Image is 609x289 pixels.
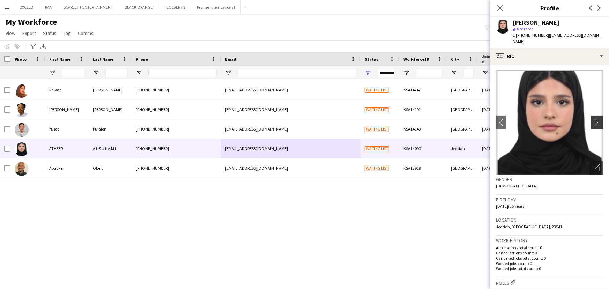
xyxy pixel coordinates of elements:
input: First Name Filter Input [62,69,84,77]
div: ATHEER [45,139,89,158]
a: Export [20,29,39,38]
span: Waiting list [365,127,389,132]
div: [DATE] [478,119,514,139]
input: City Filter Input [463,69,474,77]
div: [EMAIL_ADDRESS][DOMAIN_NAME] [221,80,361,99]
a: View [3,29,18,38]
h3: Profile [490,3,609,13]
span: | [EMAIL_ADDRESS][DOMAIN_NAME] [513,32,601,44]
app-action-btn: Advanced filters [29,42,37,51]
div: [PERSON_NAME] [513,20,559,26]
div: [EMAIL_ADDRESS][DOMAIN_NAME] [221,158,361,178]
button: Open Filter Menu [225,70,231,76]
button: Open Filter Menu [482,70,488,76]
div: KSA14191 [399,100,447,119]
div: [GEOGRAPHIC_DATA] [447,100,478,119]
div: KSA14247 [399,80,447,99]
div: [GEOGRAPHIC_DATA] [447,80,478,99]
span: Tag [64,30,71,36]
button: SCARLETT ENTERTAINMENT [58,0,119,14]
img: Crew avatar or photo [496,70,603,175]
span: Export [22,30,36,36]
div: [PERSON_NAME] [45,100,89,119]
input: Workforce ID Filter Input [416,69,443,77]
span: [DATE] (25 years) [496,203,526,209]
span: View [6,30,15,36]
div: Obeid [89,158,132,178]
input: Phone Filter Input [148,69,217,77]
input: Email Filter Input [238,69,356,77]
span: Waiting list [365,146,389,151]
span: First Name [49,57,70,62]
div: [PHONE_NUMBER] [132,100,221,119]
span: Joined [482,54,493,64]
span: Status [365,57,378,62]
input: Last Name Filter Input [105,69,127,77]
button: BLACK ORANGE [119,0,158,14]
img: Fadi Adil [15,103,29,117]
p: Cancelled jobs total count: 0 [496,255,603,261]
span: Waiting list [365,107,389,112]
span: Jeddah, [GEOGRAPHIC_DATA], 23541 [496,224,562,229]
div: [PERSON_NAME] [89,80,132,99]
div: [DATE] [478,100,514,119]
img: ATHEER A L S U L A M I [15,142,29,156]
div: [DATE] [478,158,514,178]
button: RAA [39,0,58,14]
h3: Birthday [496,197,603,203]
p: Worked jobs count: 0 [496,261,603,266]
div: Pulalon [89,119,132,139]
div: [PHONE_NUMBER] [132,158,221,178]
span: My Workforce [6,17,57,27]
span: t. [PHONE_NUMBER] [513,32,549,38]
button: Open Filter Menu [451,70,457,76]
button: Open Filter Menu [93,70,99,76]
div: Abubker [45,158,89,178]
img: Abubker Obeid [15,162,29,176]
p: Cancelled jobs count: 0 [496,250,603,255]
div: [DATE] [478,139,514,158]
div: [GEOGRAPHIC_DATA] [447,119,478,139]
h3: Location [496,217,603,223]
h3: Gender [496,176,603,183]
a: Comms [75,29,96,38]
p: Worked jobs total count: 0 [496,266,603,271]
span: Waiting list [365,88,389,93]
span: City [451,57,459,62]
span: Workforce ID [403,57,429,62]
div: [EMAIL_ADDRESS][DOMAIN_NAME] [221,139,361,158]
div: [PHONE_NUMBER] [132,80,221,99]
span: Photo [15,57,27,62]
span: Last Name [93,57,113,62]
button: Open Filter Menu [365,70,371,76]
div: [EMAIL_ADDRESS][DOMAIN_NAME] [221,119,361,139]
span: Status [43,30,57,36]
div: Rawaa [45,80,89,99]
p: Applications total count: 0 [496,245,603,250]
span: Waiting list [365,166,389,171]
button: TEC EVENTS [158,0,191,14]
div: [PHONE_NUMBER] [132,139,221,158]
a: Tag [61,29,74,38]
h3: Work history [496,237,603,244]
div: KSA14090 [399,139,447,158]
div: A L S U L A M I [89,139,132,158]
div: [GEOGRAPHIC_DATA] [447,158,478,178]
div: [EMAIL_ADDRESS][DOMAIN_NAME] [221,100,361,119]
span: Comms [78,30,94,36]
button: Open Filter Menu [136,70,142,76]
div: KSA14143 [399,119,447,139]
span: Phone [136,57,148,62]
div: Jeddah [447,139,478,158]
img: Rawaa Ali [15,84,29,98]
div: Open photos pop-in [589,161,603,175]
h3: Roles [496,279,603,286]
a: Status [40,29,59,38]
span: [DEMOGRAPHIC_DATA] [496,183,537,188]
button: 2XCEED [14,0,39,14]
div: [DATE] [478,80,514,99]
button: Open Filter Menu [403,70,410,76]
div: KSA13919 [399,158,447,178]
span: Email [225,57,236,62]
span: Not rated [517,26,534,31]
